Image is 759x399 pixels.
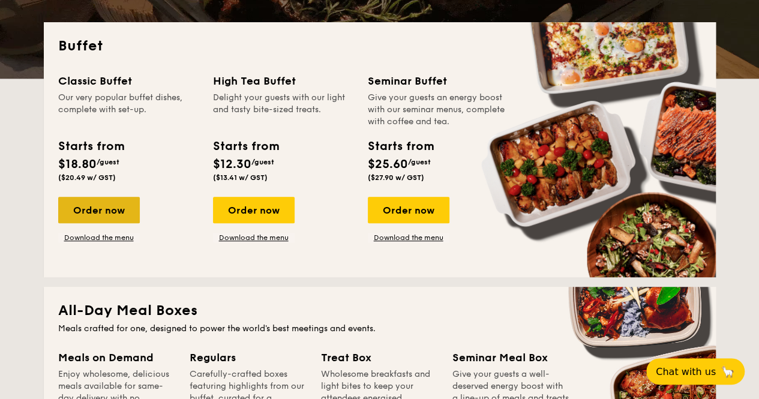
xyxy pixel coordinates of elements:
[190,349,307,366] div: Regulars
[58,137,124,155] div: Starts from
[213,173,268,182] span: ($13.41 w/ GST)
[452,349,569,366] div: Seminar Meal Box
[58,349,175,366] div: Meals on Demand
[213,197,295,223] div: Order now
[58,37,701,56] h2: Buffet
[97,158,119,166] span: /guest
[213,92,353,128] div: Delight your guests with our light and tasty bite-sized treats.
[368,92,508,128] div: Give your guests an energy boost with our seminar menus, complete with coffee and tea.
[321,349,438,366] div: Treat Box
[368,137,433,155] div: Starts from
[58,301,701,320] h2: All-Day Meal Boxes
[58,92,199,128] div: Our very popular buffet dishes, complete with set-up.
[368,173,424,182] span: ($27.90 w/ GST)
[58,73,199,89] div: Classic Buffet
[368,73,508,89] div: Seminar Buffet
[368,197,449,223] div: Order now
[656,366,716,377] span: Chat with us
[368,157,408,172] span: $25.60
[368,233,449,242] a: Download the menu
[213,157,251,172] span: $12.30
[251,158,274,166] span: /guest
[213,233,295,242] a: Download the menu
[213,137,278,155] div: Starts from
[58,173,116,182] span: ($20.49 w/ GST)
[58,157,97,172] span: $18.80
[721,365,735,379] span: 🦙
[213,73,353,89] div: High Tea Buffet
[58,197,140,223] div: Order now
[408,158,431,166] span: /guest
[646,358,745,385] button: Chat with us🦙
[58,323,701,335] div: Meals crafted for one, designed to power the world's best meetings and events.
[58,233,140,242] a: Download the menu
